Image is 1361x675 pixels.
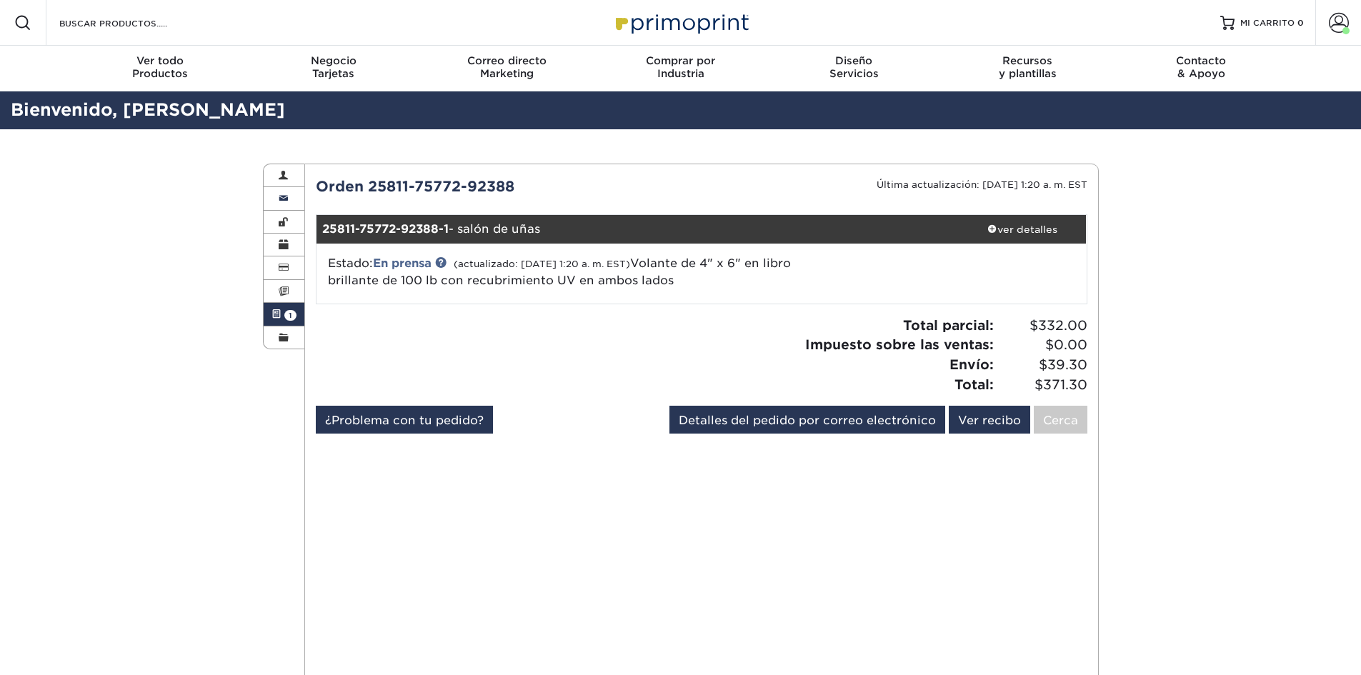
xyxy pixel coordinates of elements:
[669,406,945,434] a: Detalles del pedido por correo electrónico
[954,376,994,392] font: Total:
[264,303,305,326] a: 1
[420,46,594,91] a: Correo directoMarketing
[1043,413,1078,426] font: Cerca
[609,7,752,38] img: Primoprint
[679,413,936,426] font: Detalles del pedido por correo electrónico
[325,413,484,426] font: ¿Problema con tu pedido?
[958,413,1021,426] font: Ver recibo
[58,14,197,31] input: BUSCAR PRODUCTOS.....
[1297,18,1304,28] font: 0
[1240,18,1295,28] font: MI CARRITO
[1045,336,1087,352] font: $0.00
[1002,54,1052,66] font: Recursos
[480,67,534,79] font: Marketing
[903,317,994,333] font: Total parcial:
[1035,376,1087,392] font: $371.30
[941,46,1115,91] a: Recursosy plantillas
[74,46,247,91] a: Ver todoProductos
[949,406,1030,434] a: Ver recibo
[999,67,1057,79] font: y plantillas
[328,256,791,287] a: Volante de 4" x 6" en libro brillante de 100 lb con recubrimiento UV en ambos lados
[322,222,449,236] font: 25811-75772-92388-1
[1176,54,1226,66] font: Contacto
[949,356,994,372] font: Envío:
[997,224,1057,235] font: ver detalles
[136,54,184,66] font: Ver todo
[328,256,373,270] font: Estado:
[316,178,514,195] font: Orden 25811-75772-92388
[805,336,994,352] font: Impuesto sobre las ventas:
[312,67,354,79] font: Tarjetas
[1039,356,1087,372] font: $39.30
[449,222,540,236] font: - salón de uñas
[767,46,941,91] a: DiseñoServicios
[132,67,188,79] font: Productos
[877,179,1087,190] font: Última actualización: [DATE] 1:20 a. m. EST
[1115,46,1288,91] a: Contacto& Apoyo
[646,54,715,66] font: Comprar por
[1177,67,1225,79] font: & Apoyo
[835,54,872,66] font: Diseño
[289,311,292,319] font: 1
[829,67,879,79] font: Servicios
[594,46,767,91] a: Comprar porIndustria
[1034,406,1087,434] a: Cerca
[958,215,1087,244] a: ver detalles
[467,54,547,66] font: Correo directo
[373,256,432,270] a: En prensa
[11,99,285,120] font: Bienvenido, [PERSON_NAME]
[454,259,630,269] font: (actualizado: [DATE] 1:20 a. m. EST)
[316,406,493,434] a: ¿Problema con tu pedido?
[246,46,420,91] a: NegocioTarjetas
[1030,317,1087,333] font: $332.00
[311,54,357,66] font: Negocio
[657,67,704,79] font: Industria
